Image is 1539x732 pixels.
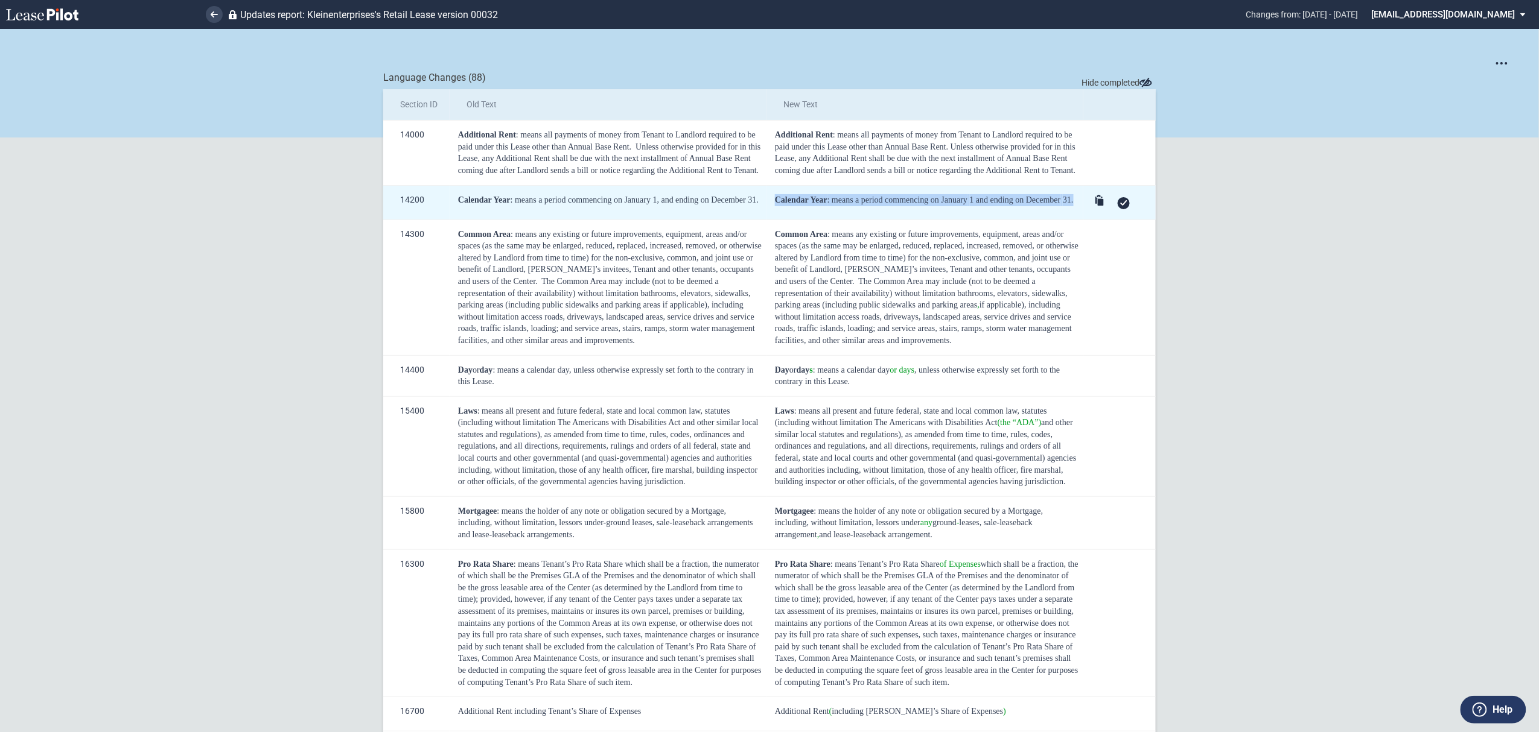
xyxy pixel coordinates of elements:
[400,549,424,578] span: 16300
[775,506,1045,539] span: : means the holder of any note or obligation secured by a Mortgage, including, without limitation...
[458,130,756,151] span: : means all payments of money from Tenant to Landlord required to be paid under this Lease other ...
[797,365,813,374] span: day
[810,365,813,374] span: s
[940,560,981,569] span: of Expenses
[1003,707,1006,716] span: )
[458,506,753,539] span: : means the holder of any note or obligation secured by a Mortgage, including, without limitation...
[789,365,797,374] span: or
[400,696,424,725] span: 16700
[827,195,967,204] span: : means a period commencing on January
[775,277,1074,345] span: The Common Area may include (not to be deemed a representation of their availability) without lim...
[458,560,762,687] span: : means Tenant’s Pro Rata Share which shall be a fraction, the numerator of which shall be the Pr...
[400,496,424,525] span: 15800
[775,142,1078,175] span: Unless otherwise provided for in this Lease, any Additional Rent shall be due with the next insta...
[775,130,833,139] span: Additional Rent
[450,89,766,121] th: Old Text
[1461,696,1526,724] button: Help
[240,9,498,21] span: Updates report: Kleinenterprises's Retail Lease version 00032
[458,365,473,374] span: Day
[383,71,1156,84] div: Language Changes (88)
[775,230,1081,286] span: : means any existing or future improvements, equipment, areas and/or spaces (as the same may be e...
[458,560,514,569] span: Pro Rata Share
[458,277,755,345] span: The Common Area may include (not to be deemed a representation of their availability) without lim...
[458,142,761,175] span: Unless otherwise provided for in this Lease, any Additional Rent shall be due with the next insta...
[511,195,651,204] span: : means a period commencing on January
[473,365,480,374] span: or
[829,707,832,716] span: (
[458,365,754,387] span: : means a calendar day, unless otherwise expressly set forth to the contrary in this Lease.
[775,195,827,204] span: Calendar Year
[383,89,450,121] th: Section ID
[978,300,980,309] span: ,
[653,195,746,204] span: 1, and ending on December
[775,130,1074,151] span: : means all payments of money from Tenant to Landlord required to be paid under this Lease other ...
[775,506,814,516] span: Mortgagee
[458,506,497,516] span: Mortgagee
[998,418,1042,427] span: (the “ADA”)
[775,230,827,239] span: Common Area
[890,365,915,374] span: or days
[1493,702,1512,718] label: Help
[400,396,424,425] span: 15400
[766,89,1083,121] th: New Text
[458,406,477,415] span: Laws
[817,530,820,539] span: ,
[458,230,511,239] span: Common Area
[775,365,1062,387] span: : means a calendar day , unless otherwise expressly set forth to the contrary in this Lease.
[775,560,830,569] span: Pro Rata Share
[1492,53,1511,72] button: Open options menu
[1063,195,1074,204] span: 31.
[775,406,1079,487] span: : means all present and future federal, state and local common law, statutes (including without l...
[775,365,789,374] span: Day
[480,365,493,374] span: day
[400,120,424,149] span: 14000
[957,518,960,527] span: -
[458,707,642,716] span: Additional Rent including Tenant’s Share of Expenses
[458,406,759,487] span: : means all present and future federal, state and local common law, statutes (including without l...
[400,185,424,214] span: 14200
[970,195,1061,204] span: 1 and ending on December
[400,355,424,384] span: 14400
[458,230,762,286] span: : means any existing or future improvements, equipment, areas and/or spaces (as the same may be e...
[1246,10,1359,19] span: Changes from: [DATE] - [DATE]
[400,219,424,248] span: 14300
[1082,77,1156,89] span: Hide completed
[775,406,794,415] span: Laws
[458,195,511,204] span: Calendar Year
[775,707,1006,716] span: Additional Rent including [PERSON_NAME]’s Share of Expenses
[920,518,932,527] span: any
[458,130,516,139] span: Additional Rent
[775,560,1080,687] span: : means Tenant’s Pro Rata Share which shall be a fraction, the numerator of which shall be the Pr...
[748,195,759,204] span: 31.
